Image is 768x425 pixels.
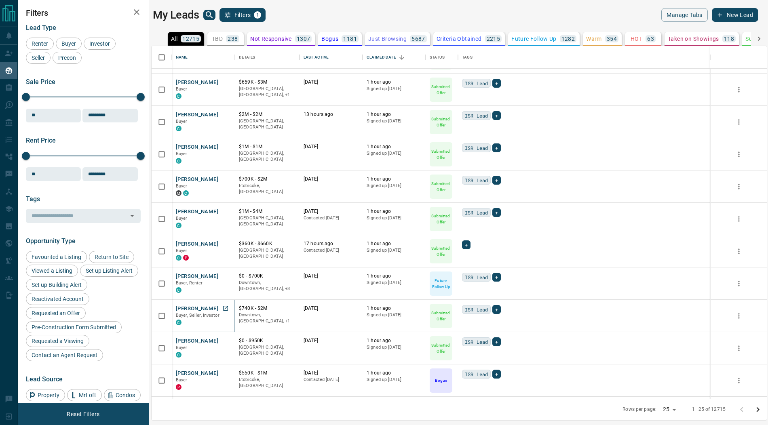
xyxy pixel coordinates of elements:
[343,36,357,42] p: 1181
[367,305,422,312] p: 1 hour ago
[367,337,422,344] p: 1 hour ago
[29,352,100,358] span: Contact an Agent Request
[239,273,295,280] p: $0 - $700K
[304,176,359,183] p: [DATE]
[733,245,745,257] button: more
[176,223,181,228] div: condos.ca
[367,312,422,318] p: Signed up [DATE]
[586,36,602,42] p: Warm
[171,36,177,42] p: All
[367,143,422,150] p: 1 hour ago
[239,344,295,357] p: [GEOGRAPHIC_DATA], [GEOGRAPHIC_DATA]
[465,338,488,346] span: ISR Lead
[26,307,86,319] div: Requested an Offer
[89,251,134,263] div: Return to Site
[492,337,501,346] div: +
[176,119,188,124] span: Buyer
[733,278,745,290] button: more
[607,36,617,42] p: 354
[487,36,500,42] p: 2215
[492,305,501,314] div: +
[176,273,218,280] button: [PERSON_NAME]
[239,370,295,377] p: $550K - $1M
[368,36,407,42] p: Just Browsing
[495,208,498,217] span: +
[239,208,295,215] p: $1M - $4M
[239,240,295,247] p: $360K - $660K
[465,273,488,281] span: ISR Lead
[55,55,79,61] span: Precon
[430,310,452,322] p: Submitted Offer
[176,46,188,69] div: Name
[239,337,295,344] p: $0 - $950K
[495,338,498,346] span: +
[367,280,422,286] p: Signed up [DATE]
[367,247,422,254] p: Signed up [DATE]
[367,377,422,383] p: Signed up [DATE]
[462,46,473,69] div: Tags
[26,137,56,144] span: Rent Price
[239,143,295,150] p: $1M - $1M
[367,215,422,221] p: Signed up [DATE]
[492,208,501,217] div: +
[465,112,488,120] span: ISR Lead
[367,273,422,280] p: 1 hour ago
[668,36,719,42] p: Taken on Showings
[56,38,82,50] div: Buyer
[29,324,119,330] span: Pre-Construction Form Submitted
[304,79,359,86] p: [DATE]
[176,370,218,377] button: [PERSON_NAME]
[304,46,329,69] div: Last Active
[733,375,745,387] button: more
[176,337,218,345] button: [PERSON_NAME]
[300,46,363,69] div: Last Active
[430,245,452,257] p: Submitted Offer
[26,38,54,50] div: Renter
[733,342,745,354] button: more
[176,345,188,350] span: Buyer
[458,46,710,69] div: Tags
[304,215,359,221] p: Contacted [DATE]
[182,36,199,42] p: 12715
[176,176,218,183] button: [PERSON_NAME]
[26,24,56,32] span: Lead Type
[304,240,359,247] p: 17 hours ago
[67,389,102,401] div: MrLoft
[35,392,62,398] span: Property
[495,144,498,152] span: +
[367,150,422,157] p: Signed up [DATE]
[176,280,203,286] span: Buyer, Renter
[495,112,498,120] span: +
[304,247,359,254] p: Contacted [DATE]
[29,338,87,344] span: Requested a Viewing
[492,370,501,379] div: +
[176,126,181,131] div: condos.ca
[495,79,498,87] span: +
[228,36,238,42] p: 238
[61,407,105,421] button: Reset Filters
[492,176,501,185] div: +
[26,265,78,277] div: Viewed a Listing
[176,79,218,86] button: [PERSON_NAME]
[304,143,359,150] p: [DATE]
[430,213,452,225] p: Submitted Offer
[712,8,758,22] button: New Lead
[239,111,295,118] p: $2M - $2M
[203,10,215,20] button: search button
[29,310,83,316] span: Requested an Offer
[239,305,295,312] p: $740K - $2M
[304,111,359,118] p: 13 hours ago
[239,215,295,227] p: [GEOGRAPHIC_DATA], [GEOGRAPHIC_DATA]
[113,392,138,398] span: Condos
[495,273,498,281] span: +
[465,176,488,184] span: ISR Lead
[733,148,745,160] button: more
[492,79,501,88] div: +
[176,216,188,221] span: Buyer
[53,52,82,64] div: Precon
[724,36,734,42] p: 118
[465,79,488,87] span: ISR Lead
[437,36,482,42] p: Criteria Obtained
[465,370,488,378] span: ISR Lead
[176,208,218,216] button: [PERSON_NAME]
